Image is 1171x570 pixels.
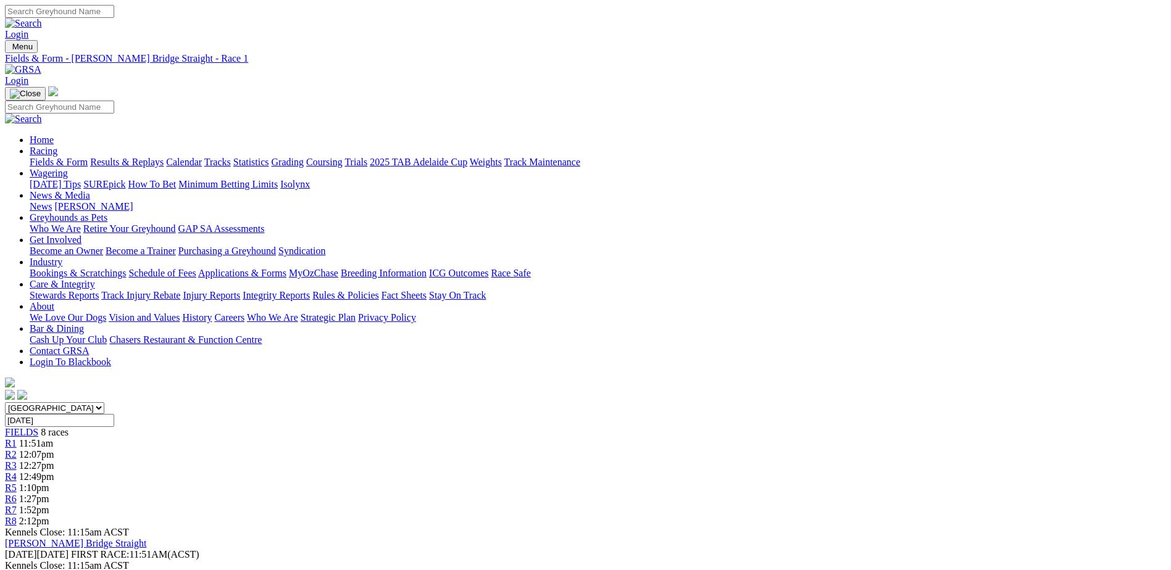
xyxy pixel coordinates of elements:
a: Purchasing a Greyhound [178,246,276,256]
a: Fact Sheets [381,290,427,300]
img: facebook.svg [5,390,15,400]
div: Greyhounds as Pets [30,223,1166,234]
a: Applications & Forms [198,268,286,278]
span: 1:27pm [19,494,49,504]
span: Menu [12,42,33,51]
a: R6 [5,494,17,504]
a: Who We Are [247,312,298,323]
a: Syndication [278,246,325,256]
span: 1:10pm [19,482,49,493]
a: Schedule of Fees [128,268,196,278]
a: About [30,301,54,312]
a: We Love Our Dogs [30,312,106,323]
a: Track Maintenance [504,157,580,167]
span: 1:52pm [19,505,49,515]
img: logo-grsa-white.png [5,378,15,387]
span: 2:12pm [19,516,49,526]
span: 12:07pm [19,449,54,460]
a: Track Injury Rebate [101,290,180,300]
a: Bookings & Scratchings [30,268,126,278]
a: Vision and Values [109,312,180,323]
a: Coursing [306,157,343,167]
a: Who We Are [30,223,81,234]
img: Search [5,114,42,125]
span: 8 races [41,427,69,437]
img: logo-grsa-white.png [48,86,58,96]
input: Search [5,101,114,114]
a: FIELDS [5,427,38,437]
a: Become a Trainer [106,246,176,256]
a: Racing [30,146,57,156]
span: [DATE] [5,549,37,560]
a: Login [5,29,28,39]
a: Privacy Policy [358,312,416,323]
a: R5 [5,482,17,493]
a: News & Media [30,190,90,200]
a: Stay On Track [429,290,486,300]
a: Bar & Dining [30,323,84,334]
a: Login [5,75,28,86]
div: Wagering [30,179,1166,190]
span: 12:49pm [19,471,54,482]
a: Trials [344,157,367,167]
a: GAP SA Assessments [178,223,265,234]
img: Close [10,89,41,99]
a: Home [30,134,54,145]
a: [PERSON_NAME] [54,201,133,212]
span: 11:51am [19,438,53,448]
a: News [30,201,52,212]
a: Contact GRSA [30,345,89,356]
span: R8 [5,516,17,526]
input: Select date [5,414,114,427]
a: R3 [5,460,17,471]
a: Breeding Information [341,268,427,278]
a: R7 [5,505,17,515]
input: Search [5,5,114,18]
a: Rules & Policies [312,290,379,300]
a: Wagering [30,168,68,178]
span: 12:27pm [19,460,54,471]
a: R4 [5,471,17,482]
a: Retire Your Greyhound [83,223,176,234]
img: twitter.svg [17,390,27,400]
a: Become an Owner [30,246,103,256]
span: 11:51AM(ACST) [71,549,199,560]
a: R2 [5,449,17,460]
a: Integrity Reports [243,290,310,300]
a: Login To Blackbook [30,357,111,367]
a: Isolynx [280,179,310,189]
img: GRSA [5,64,41,75]
a: Fields & Form - [PERSON_NAME] Bridge Straight - Race 1 [5,53,1166,64]
button: Toggle navigation [5,87,46,101]
a: Minimum Betting Limits [178,179,278,189]
span: [DATE] [5,549,69,560]
a: SUREpick [83,179,125,189]
div: Racing [30,157,1166,168]
a: Statistics [233,157,269,167]
a: Race Safe [491,268,530,278]
a: Calendar [166,157,202,167]
button: Toggle navigation [5,40,38,53]
a: ICG Outcomes [429,268,488,278]
a: Results & Replays [90,157,164,167]
a: History [182,312,212,323]
img: Search [5,18,42,29]
a: Chasers Restaurant & Function Centre [109,334,262,345]
a: Cash Up Your Club [30,334,107,345]
a: 2025 TAB Adelaide Cup [370,157,467,167]
div: Get Involved [30,246,1166,257]
a: Tracks [204,157,231,167]
a: How To Bet [128,179,177,189]
div: Bar & Dining [30,334,1166,345]
a: R1 [5,438,17,448]
a: Weights [470,157,502,167]
div: Industry [30,268,1166,279]
div: About [30,312,1166,323]
a: Greyhounds as Pets [30,212,107,223]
